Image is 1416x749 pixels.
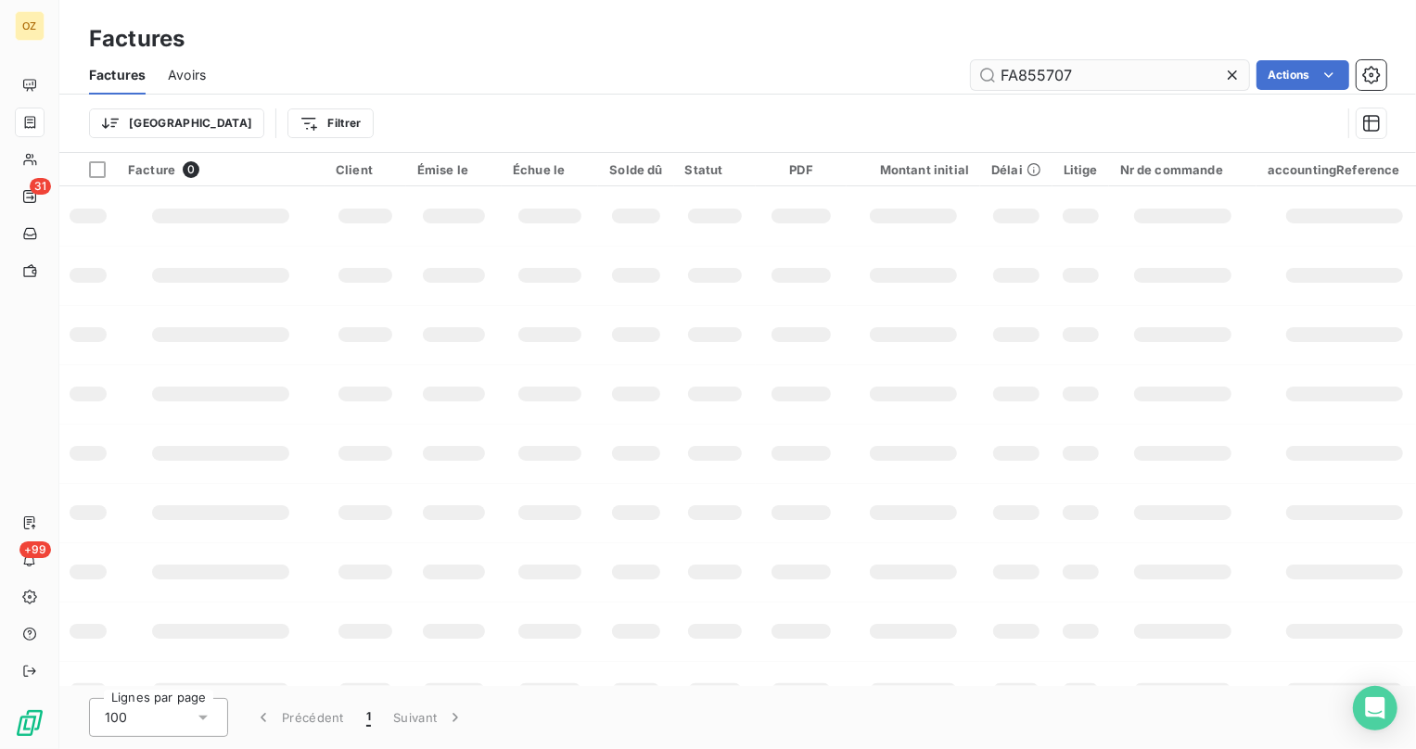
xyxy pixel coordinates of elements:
[183,161,199,178] span: 0
[767,162,835,177] div: PDF
[685,162,746,177] div: Statut
[1064,162,1098,177] div: Litige
[89,108,264,138] button: [GEOGRAPHIC_DATA]
[30,178,51,195] span: 31
[971,60,1249,90] input: Rechercher
[243,698,355,737] button: Précédent
[287,108,373,138] button: Filtrer
[128,162,175,177] span: Facture
[417,162,491,177] div: Émise le
[366,708,371,727] span: 1
[609,162,662,177] div: Solde dû
[858,162,969,177] div: Montant initial
[105,708,127,727] span: 100
[89,22,185,56] h3: Factures
[168,66,206,84] span: Avoirs
[1353,686,1397,730] div: Open Intercom Messenger
[336,162,395,177] div: Client
[991,162,1041,177] div: Délai
[1257,60,1349,90] button: Actions
[19,541,51,558] span: +99
[355,698,382,737] button: 1
[382,698,476,737] button: Suivant
[15,708,45,738] img: Logo LeanPay
[513,162,587,177] div: Échue le
[89,66,146,84] span: Factures
[1120,162,1245,177] div: Nr de commande
[15,11,45,41] div: OZ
